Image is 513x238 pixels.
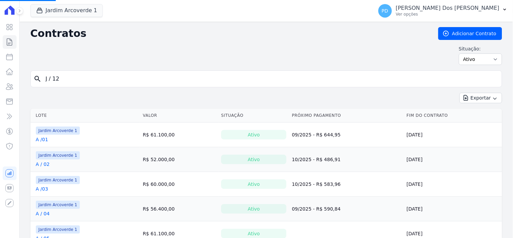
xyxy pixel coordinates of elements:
th: Situação [218,109,289,123]
td: [DATE] [404,197,502,221]
a: A /01 [36,136,48,143]
button: Jardim Arcoverde 1 [30,4,103,17]
div: Ativo [221,155,286,164]
button: Exportar [460,93,502,103]
span: Jardim Arcoverde 1 [36,176,80,184]
td: R$ 61.100,00 [140,123,218,147]
a: Adicionar Contrato [438,27,502,40]
i: search [33,75,42,83]
a: A / 04 [36,210,50,217]
h2: Contratos [30,27,427,40]
th: Fim do Contrato [404,109,502,123]
button: PD [PERSON_NAME] Dos [PERSON_NAME] Ver opções [373,1,513,20]
td: [DATE] [404,123,502,147]
div: Ativo [221,179,286,189]
a: A /03 [36,186,48,192]
td: R$ 52.000,00 [140,147,218,172]
span: PD [382,8,388,13]
th: Valor [140,109,218,123]
a: 10/2025 - R$ 583,96 [292,181,341,187]
th: Lote [30,109,140,123]
a: A / 02 [36,161,50,168]
a: 09/2025 - R$ 644,95 [292,132,341,137]
span: Jardim Arcoverde 1 [36,127,80,135]
span: Jardim Arcoverde 1 [36,201,80,209]
th: Próximo Pagamento [289,109,404,123]
td: R$ 56.400,00 [140,197,218,221]
span: Jardim Arcoverde 1 [36,151,80,159]
a: 10/2025 - R$ 486,91 [292,157,341,162]
td: R$ 60.000,00 [140,172,218,197]
p: [PERSON_NAME] Dos [PERSON_NAME] [396,5,499,12]
td: [DATE] [404,172,502,197]
div: Ativo [221,204,286,214]
span: Jardim Arcoverde 1 [36,225,80,234]
label: Situação: [459,45,502,52]
p: Ver opções [396,12,499,17]
a: 09/2025 - R$ 590,84 [292,206,341,212]
div: Ativo [221,130,286,139]
input: Buscar por nome do lote [42,72,499,86]
td: [DATE] [404,147,502,172]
